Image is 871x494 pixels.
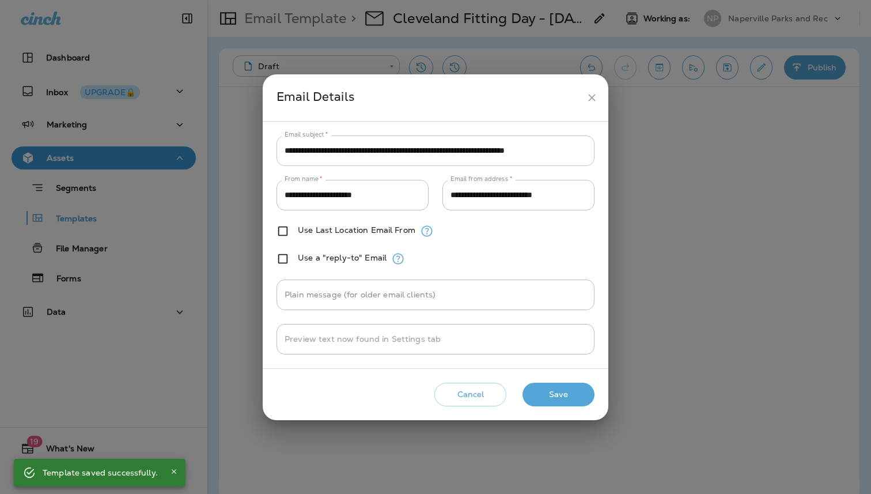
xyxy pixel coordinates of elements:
button: Close [167,465,181,478]
label: Email from address [450,175,512,183]
div: Template saved successfully. [43,462,158,483]
label: Email subject [285,130,328,139]
button: Cancel [434,383,506,406]
div: Email Details [277,87,581,108]
label: From name [285,175,323,183]
button: close [581,87,603,108]
button: Save [522,383,594,406]
label: Use Last Location Email From [298,225,415,235]
label: Use a "reply-to" Email [298,253,387,262]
